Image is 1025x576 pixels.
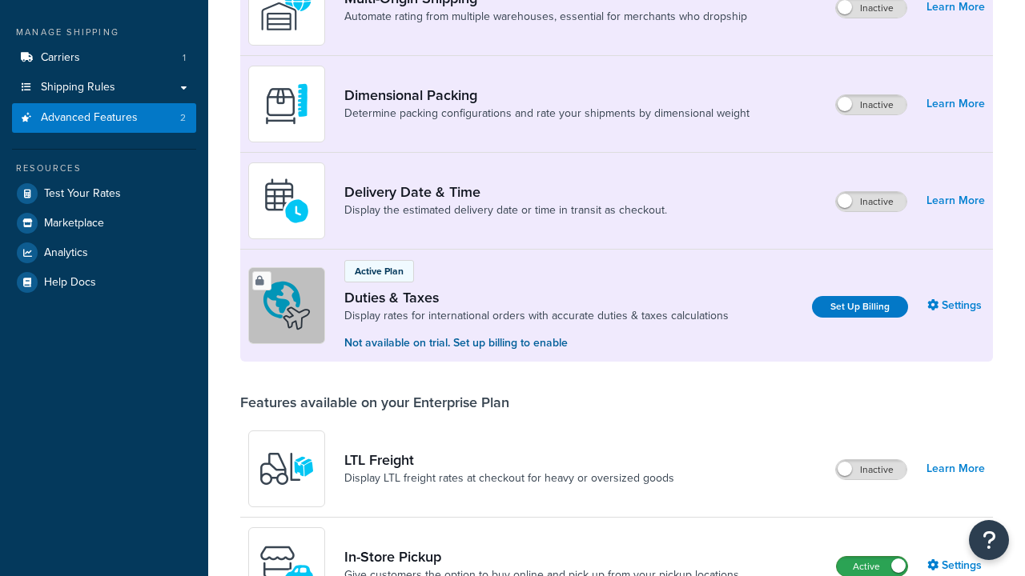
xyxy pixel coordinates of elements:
[12,209,196,238] a: Marketplace
[12,268,196,297] a: Help Docs
[344,470,674,486] a: Display LTL freight rates at checkout for heavy or oversized goods
[12,179,196,208] a: Test Your Rates
[180,111,186,125] span: 2
[259,441,315,497] img: y79ZsPf0fXUFUhFXDzUgf+ktZg5F2+ohG75+v3d2s1D9TjoU8PiyCIluIjV41seZevKCRuEjTPPOKHJsQcmKCXGdfprl3L4q7...
[41,111,138,125] span: Advanced Features
[240,394,509,411] div: Features available on your Enterprise Plan
[836,460,906,479] label: Inactive
[44,246,88,260] span: Analytics
[344,202,667,218] a: Display the estimated delivery date or time in transit as checkout.
[836,192,906,211] label: Inactive
[837,557,907,576] label: Active
[12,162,196,175] div: Resources
[344,289,729,306] a: Duties & Taxes
[41,81,115,94] span: Shipping Rules
[927,190,985,212] a: Learn More
[344,334,729,352] p: Not available on trial. Set up billing to enable
[259,76,315,132] img: DTVBYsAAAAAASUVORK5CYII=
[344,9,747,25] a: Automate rating from multiple warehouses, essential for merchants who dropship
[344,86,750,104] a: Dimensional Packing
[12,238,196,267] a: Analytics
[44,276,96,290] span: Help Docs
[12,103,196,133] a: Advanced Features2
[927,458,985,480] a: Learn More
[12,43,196,73] a: Carriers1
[12,103,196,133] li: Advanced Features
[44,217,104,230] span: Marketplace
[812,296,908,318] a: Set Up Billing
[344,308,729,324] a: Display rates for international orders with accurate duties & taxes calculations
[12,73,196,102] a: Shipping Rules
[927,294,985,317] a: Settings
[344,451,674,469] a: LTL Freight
[927,93,985,115] a: Learn More
[969,520,1009,560] button: Open Resource Center
[344,106,750,122] a: Determine packing configurations and rate your shipments by dimensional weight
[355,264,404,278] p: Active Plan
[12,43,196,73] li: Carriers
[44,187,121,201] span: Test Your Rates
[41,51,80,65] span: Carriers
[344,548,739,566] a: In-Store Pickup
[344,183,667,201] a: Delivery Date & Time
[12,26,196,39] div: Manage Shipping
[259,173,315,229] img: gfkeb5ejjkALwAAAABJRU5ErkJggg==
[836,95,906,114] label: Inactive
[183,51,186,65] span: 1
